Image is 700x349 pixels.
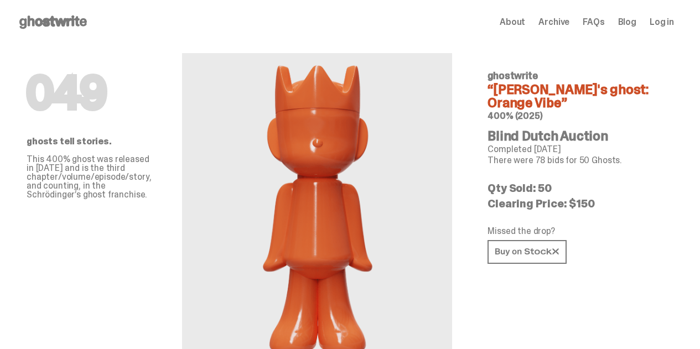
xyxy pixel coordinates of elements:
[488,110,542,122] span: 400% (2025)
[488,145,665,154] p: Completed [DATE]
[618,18,636,27] a: Blog
[538,18,569,27] a: Archive
[488,129,665,143] h4: Blind Dutch Auction
[488,227,665,236] p: Missed the drop?
[650,18,674,27] a: Log in
[488,69,537,82] span: ghostwrite
[488,156,665,165] p: There were 78 bids for 50 Ghosts.
[27,137,151,146] p: ghosts tell stories.
[488,198,665,209] p: Clearing Price: $150
[488,83,665,110] h4: “[PERSON_NAME]'s ghost: Orange Vibe”
[488,183,665,194] p: Qty Sold: 50
[583,18,604,27] a: FAQs
[500,18,525,27] a: About
[27,155,151,199] p: This 400% ghost was released in [DATE] and is the third chapter/volume/episode/story, and countin...
[27,71,151,115] h1: 049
